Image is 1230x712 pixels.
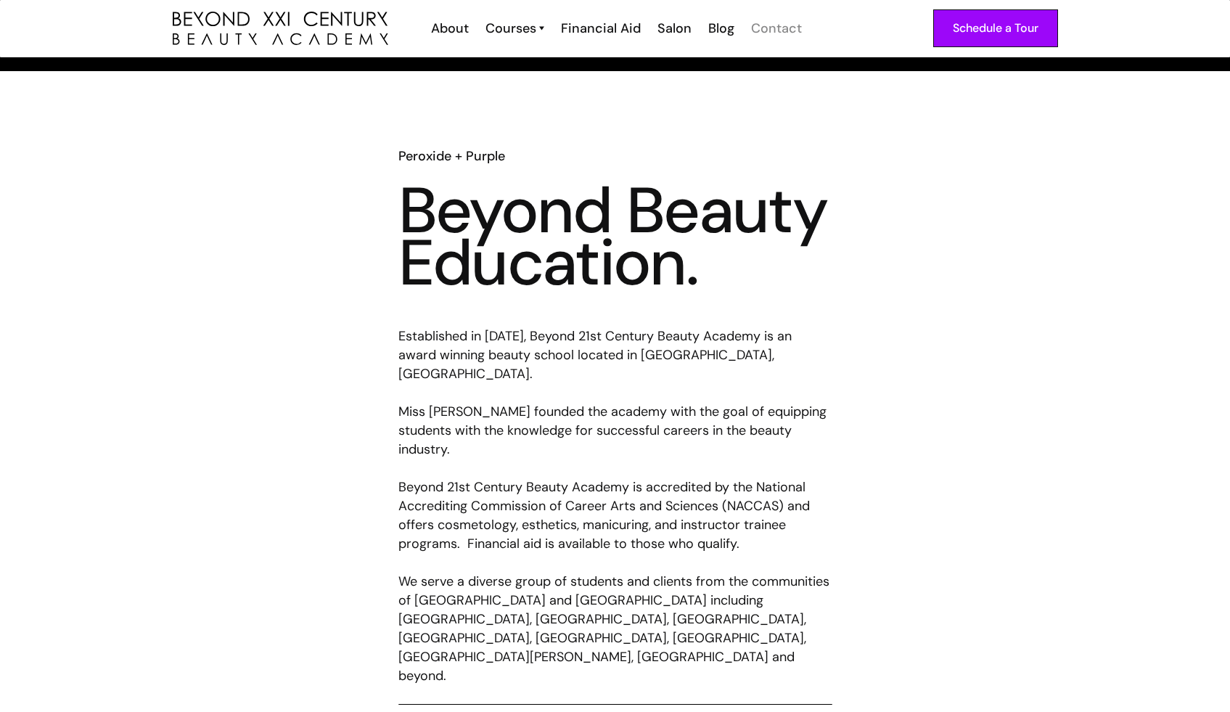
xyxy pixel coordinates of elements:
[173,12,388,46] img: beyond 21st century beauty academy logo
[485,19,536,38] div: Courses
[398,327,832,685] p: Established in [DATE], Beyond 21st Century Beauty Academy is an award winning beauty school locat...
[173,12,388,46] a: home
[561,19,641,38] div: Financial Aid
[708,19,734,38] div: Blog
[648,19,699,38] a: Salon
[953,19,1038,38] div: Schedule a Tour
[742,19,809,38] a: Contact
[398,147,832,165] h6: Peroxide + Purple
[933,9,1058,47] a: Schedule a Tour
[422,19,476,38] a: About
[751,19,802,38] div: Contact
[485,19,544,38] a: Courses
[552,19,648,38] a: Financial Aid
[398,184,832,289] h3: Beyond Beauty Education.
[431,19,469,38] div: About
[699,19,742,38] a: Blog
[657,19,692,38] div: Salon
